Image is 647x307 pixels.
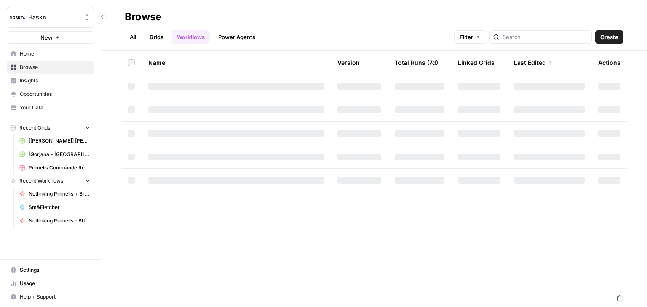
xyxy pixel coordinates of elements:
div: Total Runs (7d) [395,51,438,74]
a: Netlinking Primelis - BU US [16,214,94,228]
span: Your Data [20,104,90,111]
img: Haskn Logo [10,10,25,25]
span: Netlinking Primelis - BU US [29,217,90,225]
button: Recent Grids [7,122,94,134]
span: Usage [20,280,90,287]
span: Recent Grids [19,124,50,132]
button: Filter [454,30,486,44]
a: Grids [144,30,168,44]
a: Settings [7,263,94,277]
span: Home [20,50,90,58]
div: Version [337,51,360,74]
div: Browse [125,10,161,24]
div: Last Edited [514,51,553,74]
span: [Gorjana - [GEOGRAPHIC_DATA]] - Linkbuilding Articles - 800 - 1000 words + images Grid [29,151,90,158]
a: Opportunities [7,87,94,101]
a: Your Data [7,101,94,114]
button: Create [595,30,623,44]
a: Netlinking Primelis + Brief BU US [16,187,94,201]
span: New [40,33,53,42]
a: Primelis Commande Rédaction Netlinking (2).csv [16,161,94,175]
span: Primelis Commande Rédaction Netlinking (2).csv [29,164,90,172]
a: Usage [7,277,94,290]
span: Recent Workflows [19,177,63,185]
span: Create [600,33,618,41]
span: Sm&Fletcher [29,204,90,211]
span: Netlinking Primelis + Brief BU US [29,190,90,198]
button: New [7,31,94,44]
a: All [125,30,141,44]
span: Help + Support [20,293,90,301]
span: [[PERSON_NAME]] [PERSON_NAME] & [PERSON_NAME] Test Grid (2) [29,137,90,145]
a: Power Agents [213,30,260,44]
a: Home [7,47,94,61]
a: Insights [7,74,94,87]
span: Browse [20,64,90,71]
input: Search [503,33,588,41]
a: [[PERSON_NAME]] [PERSON_NAME] & [PERSON_NAME] Test Grid (2) [16,134,94,148]
a: Browse [7,61,94,74]
span: Filter [460,33,473,41]
a: Workflows [172,30,210,44]
div: Actions [598,51,620,74]
span: Haskn [28,13,79,21]
a: Sm&Fletcher [16,201,94,214]
button: Recent Workflows [7,175,94,187]
button: Workspace: Haskn [7,7,94,28]
button: Help + Support [7,290,94,304]
a: [Gorjana - [GEOGRAPHIC_DATA]] - Linkbuilding Articles - 800 - 1000 words + images Grid [16,148,94,161]
span: Settings [20,266,90,274]
div: Linked Grids [458,51,495,74]
span: Opportunities [20,90,90,98]
div: Name [148,51,324,74]
span: Insights [20,77,90,85]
